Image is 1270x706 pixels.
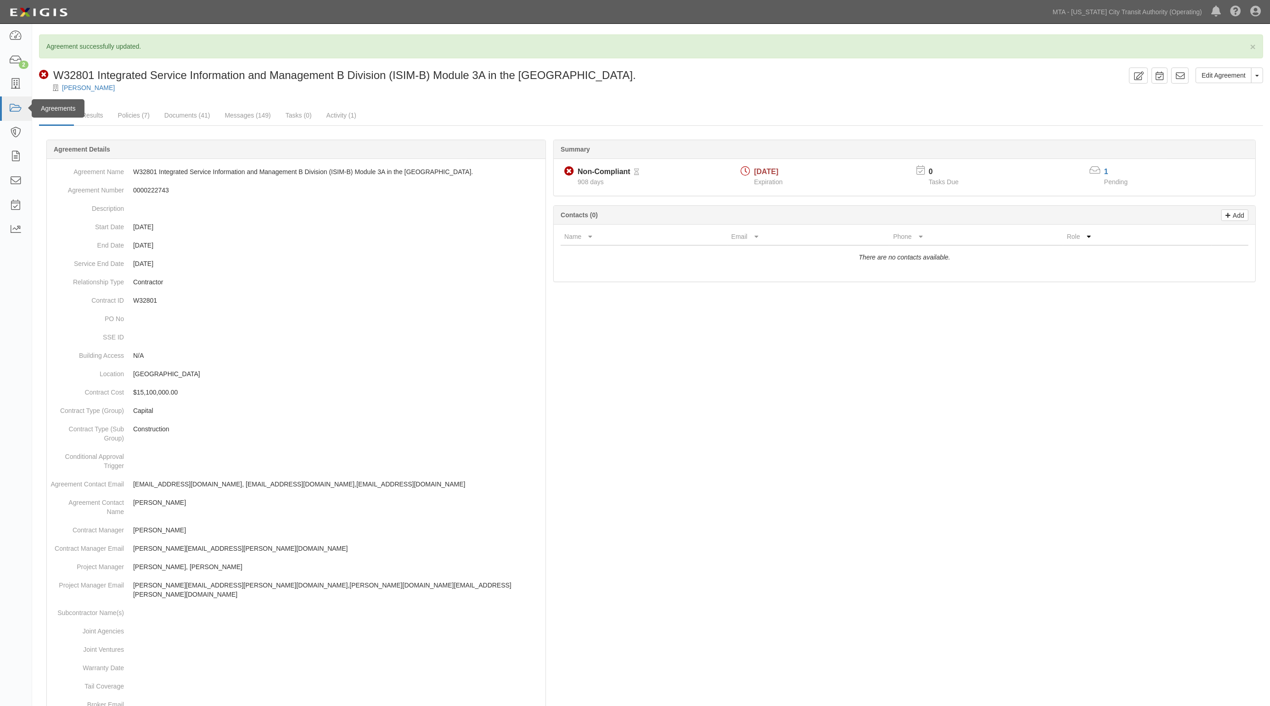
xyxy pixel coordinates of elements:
[51,328,124,342] dt: SSE ID
[157,106,217,124] a: Documents (41)
[51,659,124,672] dt: Warranty Date
[39,70,49,80] i: Non-Compliant
[19,61,28,69] div: 2
[51,199,124,213] dt: Description
[218,106,277,124] a: Messages (149)
[1104,178,1128,186] span: Pending
[133,369,542,378] p: [GEOGRAPHIC_DATA]
[1221,209,1248,221] a: Add
[754,168,778,175] span: [DATE]
[54,146,110,153] b: Agreement Details
[51,218,542,236] dd: [DATE]
[1250,41,1256,52] span: ×
[561,146,590,153] b: Summary
[51,475,124,489] dt: Agreement Contact Email
[51,181,124,195] dt: Agreement Number
[46,42,1256,51] p: Agreement successfully updated.
[133,544,542,553] p: [PERSON_NAME][EMAIL_ADDRESS][PERSON_NAME][DOMAIN_NAME]
[320,106,363,124] a: Activity (1)
[51,218,124,232] dt: Start Date
[75,106,110,124] a: Results
[51,420,124,443] dt: Contract Type (Sub Group)
[51,273,542,291] dd: Contractor
[7,4,70,21] img: logo-5460c22ac91f19d4615b14bd174203de0afe785f0fc80cf4dbbc73dc1793850b.png
[39,68,636,83] div: W32801 Integrated Service Information and Management B Division (ISIM-B) Module 3A in the Borough...
[51,291,124,305] dt: Contract ID
[133,498,542,507] p: [PERSON_NAME]
[133,406,542,415] p: Capital
[51,558,124,571] dt: Project Manager
[51,254,124,268] dt: Service End Date
[53,69,636,81] span: W32801 Integrated Service Information and Management B Division (ISIM-B) Module 3A in the [GEOGRA...
[51,163,124,176] dt: Agreement Name
[564,167,574,176] i: Non-Compliant
[51,447,124,470] dt: Conditional Approval Trigger
[1104,168,1108,175] a: 1
[561,228,728,245] th: Name
[51,236,124,250] dt: End Date
[51,181,542,199] dd: 0000222743
[133,388,542,397] p: $15,100,000.00
[51,576,124,590] dt: Project Manager Email
[754,178,782,186] span: Expiration
[51,383,124,397] dt: Contract Cost
[1196,68,1252,83] a: Edit Agreement
[889,228,1063,245] th: Phone
[51,677,124,691] dt: Tail Coverage
[51,622,124,636] dt: Joint Agencies
[51,539,124,553] dt: Contract Manager Email
[1231,210,1244,220] p: Add
[32,99,84,118] div: Agreements
[728,228,890,245] th: Email
[133,581,542,599] p: [PERSON_NAME][EMAIL_ADDRESS][PERSON_NAME][DOMAIN_NAME],[PERSON_NAME][DOMAIN_NAME][EMAIL_ADDRESS][...
[133,296,542,305] p: W32801
[51,236,542,254] dd: [DATE]
[62,84,115,91] a: [PERSON_NAME]
[51,493,124,516] dt: Agreement Contact Name
[929,167,970,177] p: 0
[51,640,124,654] dt: Joint Ventures
[51,521,124,535] dt: Contract Manager
[111,106,157,124] a: Policies (7)
[133,480,542,489] p: [EMAIL_ADDRESS][DOMAIN_NAME], [EMAIL_ADDRESS][DOMAIN_NAME],[EMAIL_ADDRESS][DOMAIN_NAME]
[51,310,124,323] dt: PO No
[929,178,959,186] span: Tasks Due
[279,106,319,124] a: Tasks (0)
[133,351,542,360] p: N/A
[578,167,630,177] div: Non-Compliant
[51,273,124,287] dt: Relationship Type
[634,169,639,175] i: Pending Review
[51,163,542,181] dd: W32801 Integrated Service Information and Management B Division (ISIM-B) Module 3A in the [GEOGRA...
[51,604,124,617] dt: Subcontractor Name(s)
[133,424,542,434] p: Construction
[561,211,598,219] b: Contacts (0)
[51,346,124,360] dt: Building Access
[133,562,542,571] p: [PERSON_NAME], [PERSON_NAME]
[859,254,950,261] i: There are no contacts available.
[1230,6,1241,17] i: Help Center - Complianz
[51,254,542,273] dd: [DATE]
[1048,3,1207,21] a: MTA - [US_STATE] City Transit Authority (Operating)
[133,525,542,535] p: [PERSON_NAME]
[1250,42,1256,51] button: Close
[1063,228,1212,245] th: Role
[578,178,604,186] span: Since 03/31/2023
[51,365,124,378] dt: Location
[51,401,124,415] dt: Contract Type (Group)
